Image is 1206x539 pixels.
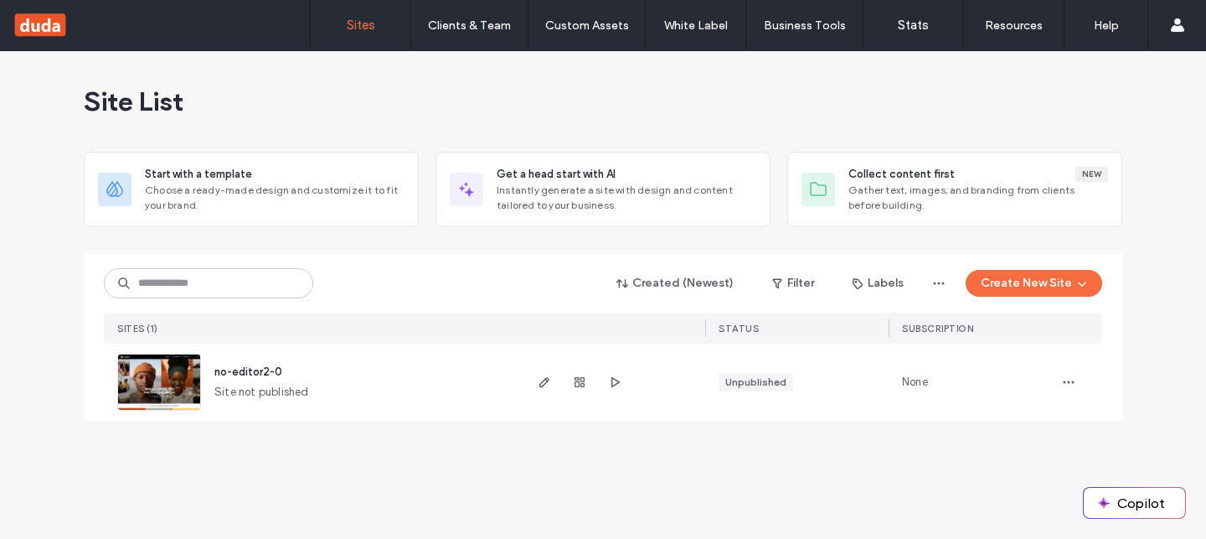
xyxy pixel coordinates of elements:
button: Labels [837,270,919,297]
div: Collect content firstNewGather text, images, and branding from clients before building. [787,152,1122,227]
button: Create New Site [966,270,1102,297]
span: Instantly generate a site with design and content tailored to your business. [497,183,756,213]
label: Sites [347,18,375,33]
span: Collect content first [848,166,955,183]
label: Business Tools [764,18,846,33]
span: Start with a template [145,166,252,183]
span: STATUS [719,323,759,334]
label: Help [1094,18,1119,33]
button: Copilot [1084,488,1185,518]
label: White Label [664,18,728,33]
span: Choose a ready-made design and customize it to fit your brand. [145,183,405,213]
button: Filter [755,270,831,297]
label: Resources [985,18,1043,33]
label: Custom Assets [545,18,629,33]
label: Clients & Team [428,18,511,33]
a: no-editor2-0 [214,365,282,378]
div: New [1075,167,1108,182]
div: Start with a templateChoose a ready-made design and customize it to fit your brand. [84,152,419,227]
button: Created (Newest) [602,270,749,297]
span: Site List [84,85,183,118]
label: Stats [898,18,929,33]
span: SITES (1) [117,323,158,334]
div: Get a head start with AIInstantly generate a site with design and content tailored to your business. [435,152,770,227]
span: SUBSCRIPTION [902,323,973,334]
span: Get a head start with AI [497,166,616,183]
span: None [902,374,928,391]
div: Unpublished [725,375,786,390]
span: Site not published [214,384,309,401]
span: Gather text, images, and branding from clients before building. [848,183,1108,213]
